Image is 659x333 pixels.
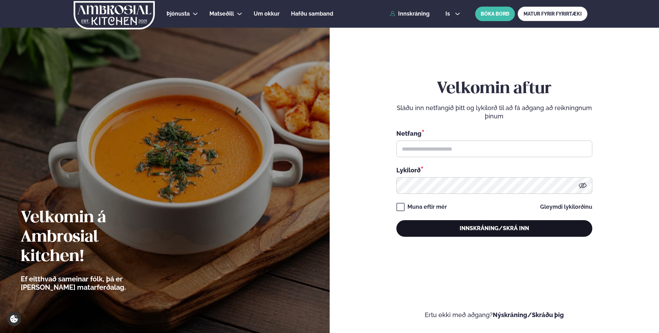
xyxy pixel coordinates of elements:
[21,275,164,291] p: Ef eitthvað sameinar fólk, þá er [PERSON_NAME] matarferðalag.
[167,10,190,17] span: Þjónusta
[291,10,333,18] a: Hafðu samband
[209,10,234,18] a: Matseðill
[350,311,639,319] p: Ertu ekki með aðgang?
[396,79,592,99] h2: Velkomin aftur
[440,11,466,17] button: is
[21,208,164,267] h2: Velkomin á Ambrosial kitchen!
[254,10,280,18] a: Um okkur
[396,220,592,237] button: Innskráning/Skrá inn
[396,165,592,174] div: Lykilorð
[254,10,280,17] span: Um okkur
[7,312,21,326] a: Cookie settings
[445,11,452,17] span: is
[396,104,592,120] p: Sláðu inn netfangið þitt og lykilorð til að fá aðgang að reikningnum þínum
[167,10,190,18] a: Þjónusta
[493,311,564,318] a: Nýskráning/Skráðu þig
[475,7,515,21] button: BÓKA BORÐ
[73,1,156,29] img: logo
[209,10,234,17] span: Matseðill
[396,129,592,138] div: Netfang
[291,10,333,17] span: Hafðu samband
[540,204,592,210] a: Gleymdi lykilorðinu
[390,11,430,17] a: Innskráning
[518,7,587,21] a: MATUR FYRIR FYRIRTÆKI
